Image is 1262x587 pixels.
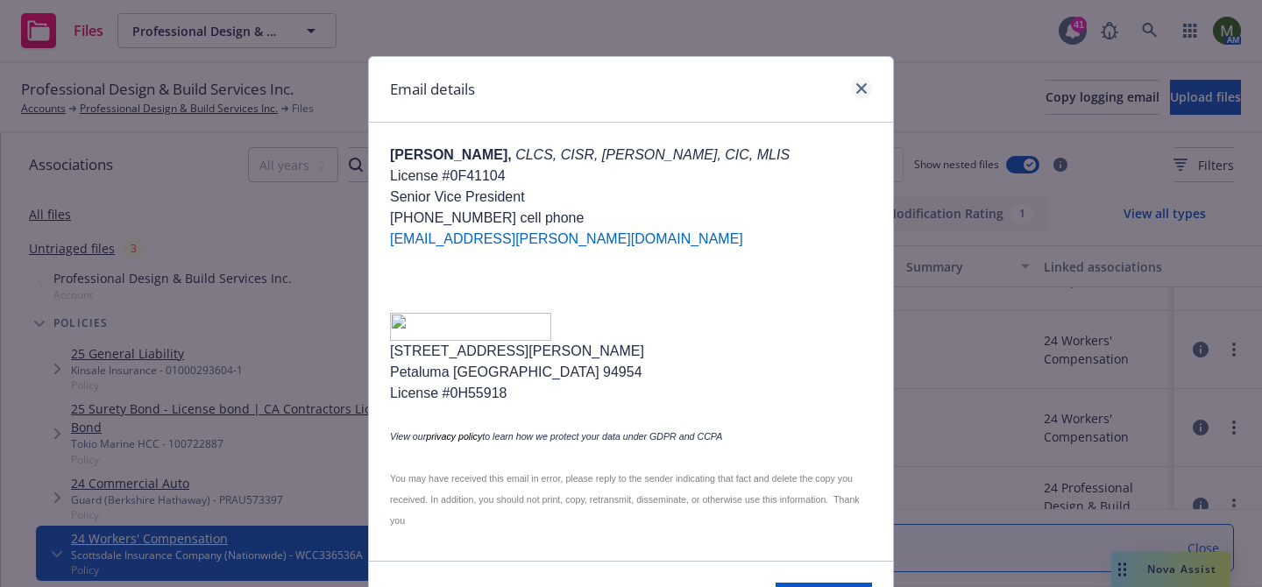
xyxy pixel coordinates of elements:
[390,210,584,225] span: [PHONE_NUMBER] cell phone
[390,313,551,341] img: image001.png@01DB4D7B.AC2F51A0
[390,343,644,358] span: [STREET_ADDRESS][PERSON_NAME]
[390,168,506,183] span: License #0F41104
[390,385,507,400] span: License #0H55918
[851,78,872,99] a: close
[390,431,426,442] span: View our
[390,147,512,162] span: [PERSON_NAME],
[390,473,860,526] span: You may have received this email in error, please reply to the sender indicating that fact and de...
[390,231,743,246] a: [EMAIL_ADDRESS][PERSON_NAME][DOMAIN_NAME]
[390,78,475,101] h1: Email details
[515,147,790,162] i: CLCS, CISR, [PERSON_NAME], CIC, MLIS
[390,189,525,204] span: Senior Vice President
[426,428,482,442] a: privacy policy
[426,431,482,442] span: privacy policy
[390,364,642,379] span: Petaluma [GEOGRAPHIC_DATA] 94954
[482,431,722,442] span: to learn how we protect your data under GDPR and CCPA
